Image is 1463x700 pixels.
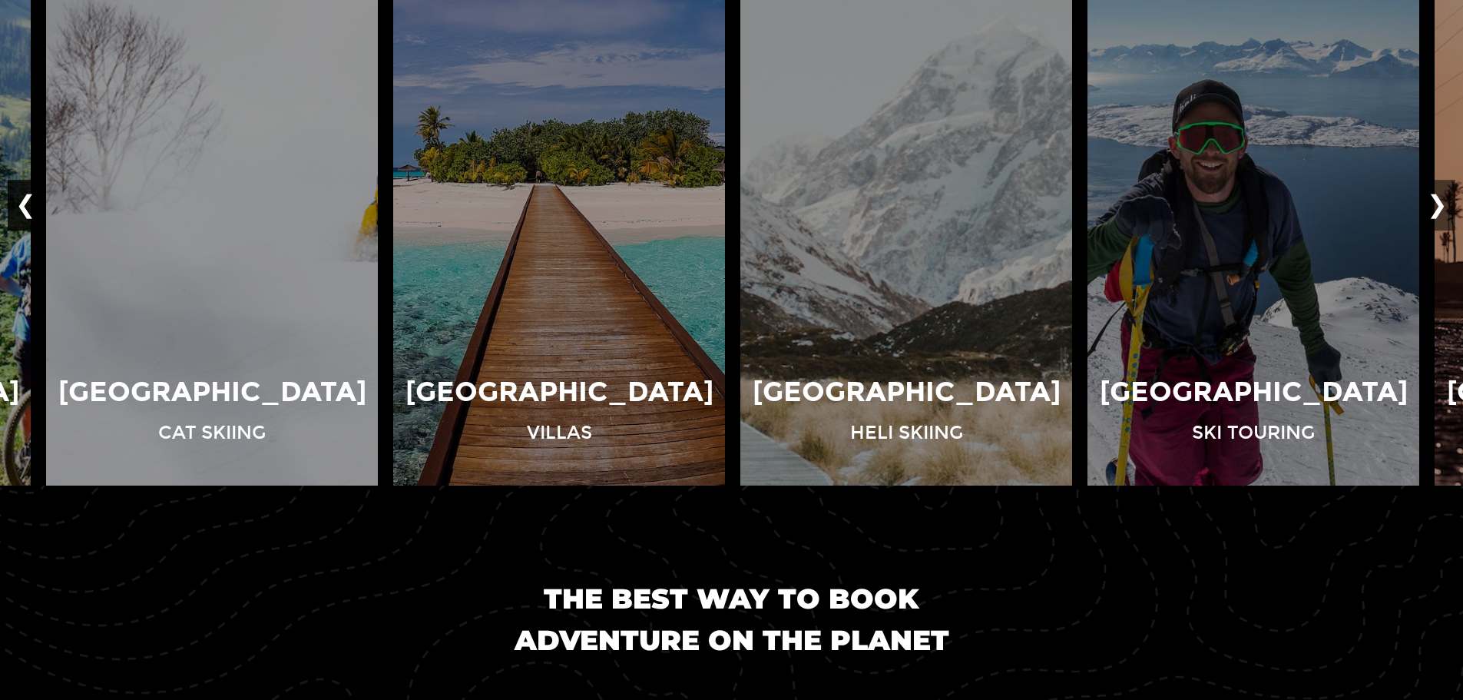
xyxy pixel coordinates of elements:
p: [GEOGRAPHIC_DATA] [58,373,366,412]
p: Heli Skiing [850,420,963,446]
p: [GEOGRAPHIC_DATA] [405,373,713,412]
p: [GEOGRAPHIC_DATA] [753,373,1061,412]
p: Ski Touring [1192,420,1315,446]
p: [GEOGRAPHIC_DATA] [1100,373,1408,412]
button: ❯ [1419,180,1455,231]
p: Cat Skiing [158,420,266,446]
button: ❮ [8,180,44,231]
h1: The best way to book adventure on the planet [463,578,1001,661]
p: Villas [527,420,592,446]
